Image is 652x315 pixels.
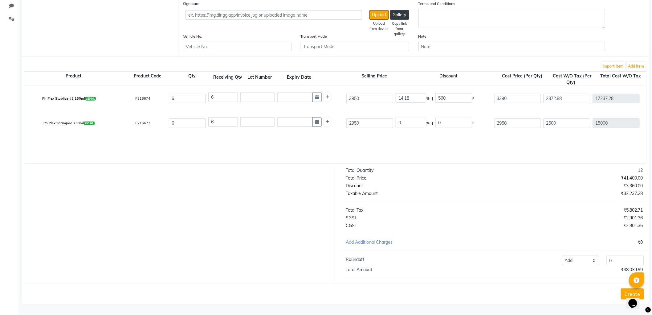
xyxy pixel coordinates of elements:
input: ex. https://img.dingg.app/invoice.jpg or uploaded image name [185,10,362,20]
span: | [432,118,433,128]
span: 250 ML [84,122,95,125]
span: Cost Price (Per Qty) [501,72,544,80]
div: Roundoff [346,256,364,263]
div: Total Tax [341,207,495,213]
iframe: chat widget [626,290,646,309]
div: Total Amount [341,267,495,273]
div: Discount [341,183,495,189]
div: Copy link from gallery [390,21,409,36]
div: ₹41,400.00 [495,175,648,181]
label: Signature [183,1,199,6]
div: Ph Plex Shampoo 250ml [20,117,118,130]
label: Transport Mode [301,34,327,39]
div: Receiving Qty [213,74,242,81]
span: % [426,118,430,128]
button: Import Item [601,62,626,71]
div: Taxable Amount [341,190,495,197]
span: | [432,93,433,104]
div: Qty [172,73,212,86]
span: Cost W/O Tax (Per Qty) [552,72,592,86]
span: Selling Price [361,72,389,80]
div: Product [24,73,123,86]
button: Gallery [390,10,409,20]
div: ₹3,360.00 [495,183,648,189]
div: ₹32,237.28 [495,190,648,197]
div: 12 [495,167,648,174]
div: P216674 [118,92,168,105]
label: Vehicle No. [183,34,202,39]
div: CGST [341,222,495,229]
span: % [426,93,430,104]
button: Add Item [627,62,646,71]
div: Upload from device [369,21,389,31]
div: Discount [399,73,498,86]
div: ₹5,802.71 [495,207,648,213]
span: F [472,93,474,104]
input: Transport Mode [301,42,409,51]
span: F [472,118,474,128]
div: ₹38,039.99 [495,267,648,273]
span: 150 ML [85,97,96,101]
div: Add Additional Charges [341,239,495,246]
label: Terms and Conditions [418,1,455,6]
div: ₹2,901.36 [495,215,648,221]
div: ₹2,901.36 [495,222,648,229]
button: Create [621,288,644,300]
div: Total Price [341,175,495,181]
div: P216677 [118,117,168,130]
button: Upload [369,10,389,20]
label: Note [418,34,427,39]
div: ₹0 [495,239,648,246]
div: Product Code [123,73,172,86]
input: Note [418,42,605,51]
div: Total Quantity [341,167,495,174]
div: Ph Plex Stablize #3 150ml [20,92,118,105]
div: Lot Number [242,74,277,81]
input: Vehicle No. [183,42,291,51]
div: Expiry Date [277,74,321,81]
div: SGST [341,215,495,221]
div: Total Cost W/O Tax [596,73,646,86]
